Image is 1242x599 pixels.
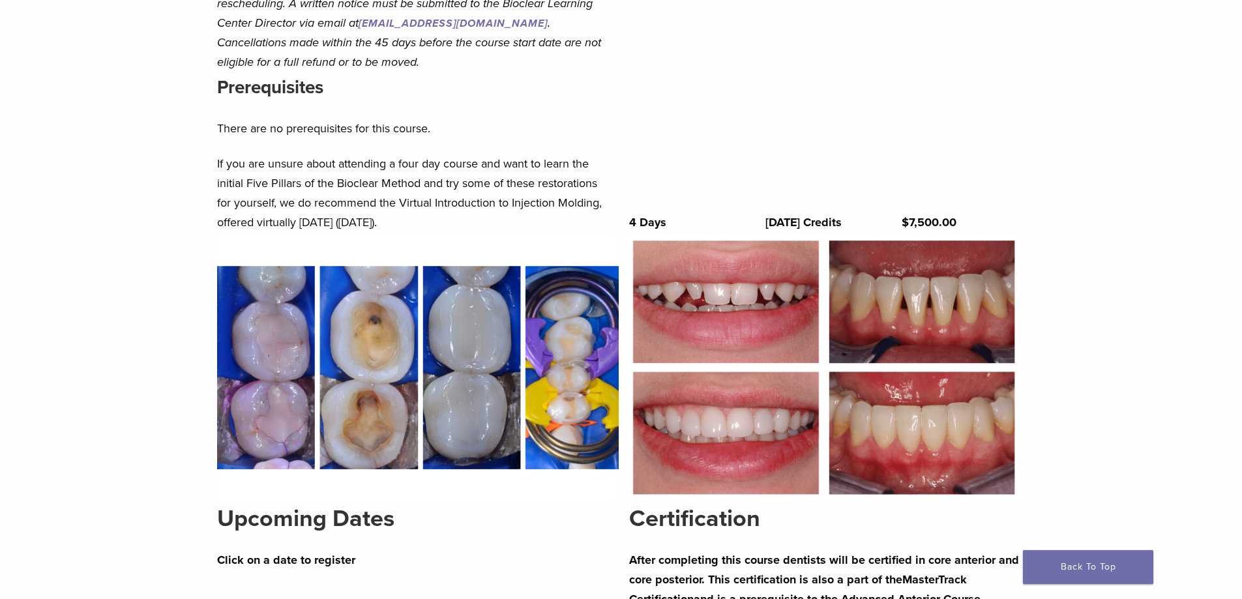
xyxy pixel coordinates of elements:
[1023,550,1153,584] a: Back To Top
[217,154,614,232] p: If you are unsure about attending a four day course and want to learn the initial Five Pillars of...
[217,553,355,567] strong: Click on a date to register
[765,215,842,229] strong: [DATE] Credits
[359,17,548,30] a: [EMAIL_ADDRESS][DOMAIN_NAME]
[217,119,614,138] p: There are no prerequisites for this course.
[217,503,614,534] h2: Upcoming Dates
[217,72,614,103] h3: Prerequisites
[902,215,956,229] strong: $
[629,215,666,229] strong: 4 Days
[909,215,956,229] strong: 7,500.00
[629,503,1026,534] h2: Certification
